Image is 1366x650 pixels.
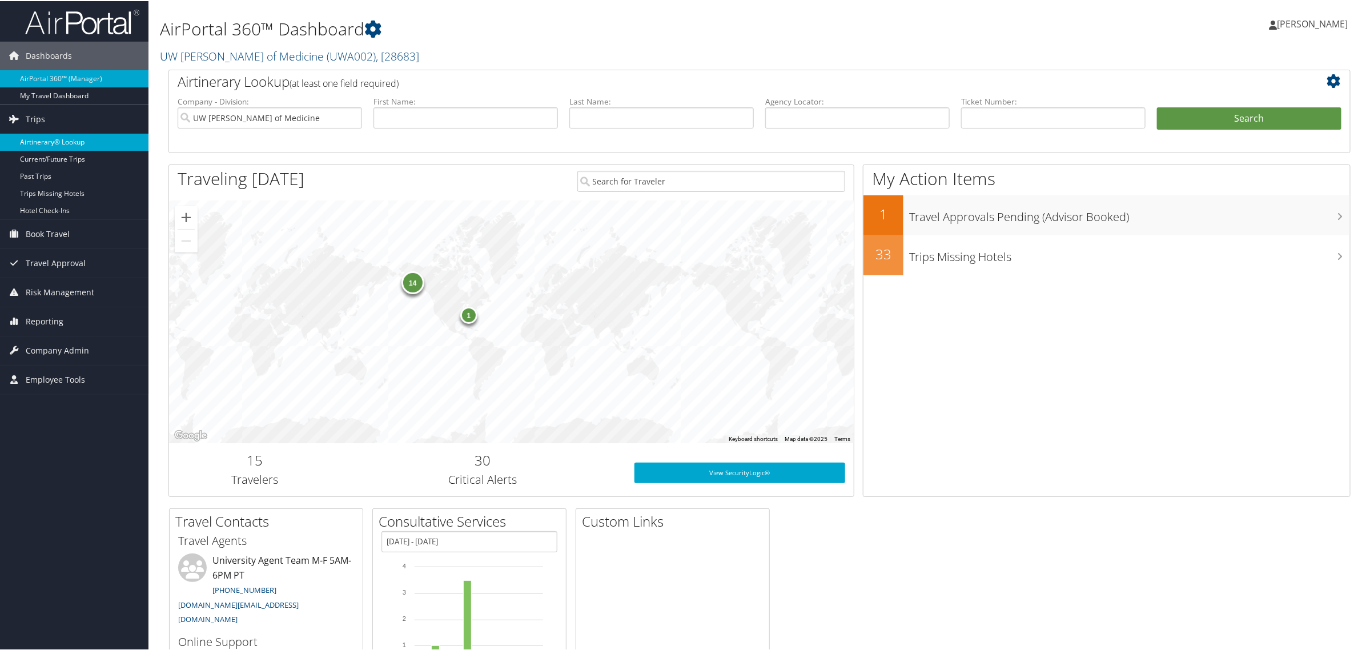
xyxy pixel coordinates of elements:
[863,194,1350,234] a: 1Travel Approvals Pending (Advisor Booked)
[785,435,827,441] span: Map data ©2025
[178,471,332,487] h3: Travelers
[403,614,406,621] tspan: 2
[460,306,477,323] div: 1
[961,95,1146,106] label: Ticket Number:
[863,243,903,263] h2: 33
[25,7,139,34] img: airportal-logo.png
[729,434,778,442] button: Keyboard shortcuts
[172,427,210,442] a: Open this area in Google Maps (opens a new window)
[834,435,850,441] a: Terms (opens in new tab)
[1277,17,1348,29] span: [PERSON_NAME]
[349,450,617,469] h2: 30
[26,306,63,335] span: Reporting
[178,532,354,548] h3: Travel Agents
[909,202,1350,224] h3: Travel Approvals Pending (Advisor Booked)
[175,205,198,228] button: Zoom in
[379,511,566,530] h2: Consultative Services
[178,633,354,649] h3: Online Support
[349,471,617,487] h3: Critical Alerts
[1157,106,1341,129] button: Search
[634,462,846,482] a: View SecurityLogic®
[26,277,94,306] span: Risk Management
[212,584,276,594] a: [PHONE_NUMBER]
[26,335,89,364] span: Company Admin
[373,95,558,106] label: First Name:
[290,76,399,89] span: (at least one field required)
[569,95,754,106] label: Last Name:
[1269,6,1359,40] a: [PERSON_NAME]
[175,511,363,530] h2: Travel Contacts
[403,588,406,595] tspan: 3
[403,640,406,647] tspan: 1
[178,166,304,190] h1: Traveling [DATE]
[178,95,362,106] label: Company - Division:
[160,47,419,63] a: UW [PERSON_NAME] of Medicine
[26,364,85,393] span: Employee Tools
[26,41,72,69] span: Dashboards
[582,511,769,530] h2: Custom Links
[403,561,406,568] tspan: 4
[863,203,903,223] h2: 1
[401,270,424,293] div: 14
[863,166,1350,190] h1: My Action Items
[26,219,70,247] span: Book Travel
[178,71,1243,90] h2: Airtinerary Lookup
[376,47,419,63] span: , [ 28683 ]
[26,104,45,133] span: Trips
[577,170,846,191] input: Search for Traveler
[178,599,299,624] a: [DOMAIN_NAME][EMAIL_ADDRESS][DOMAIN_NAME]
[175,228,198,251] button: Zoom out
[327,47,376,63] span: ( UWA002 )
[172,427,210,442] img: Google
[765,95,950,106] label: Agency Locator:
[26,248,86,276] span: Travel Approval
[172,552,360,628] li: University Agent Team M-F 5AM-6PM PT
[863,234,1350,274] a: 33Trips Missing Hotels
[160,16,959,40] h1: AirPortal 360™ Dashboard
[178,450,332,469] h2: 15
[909,242,1350,264] h3: Trips Missing Hotels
